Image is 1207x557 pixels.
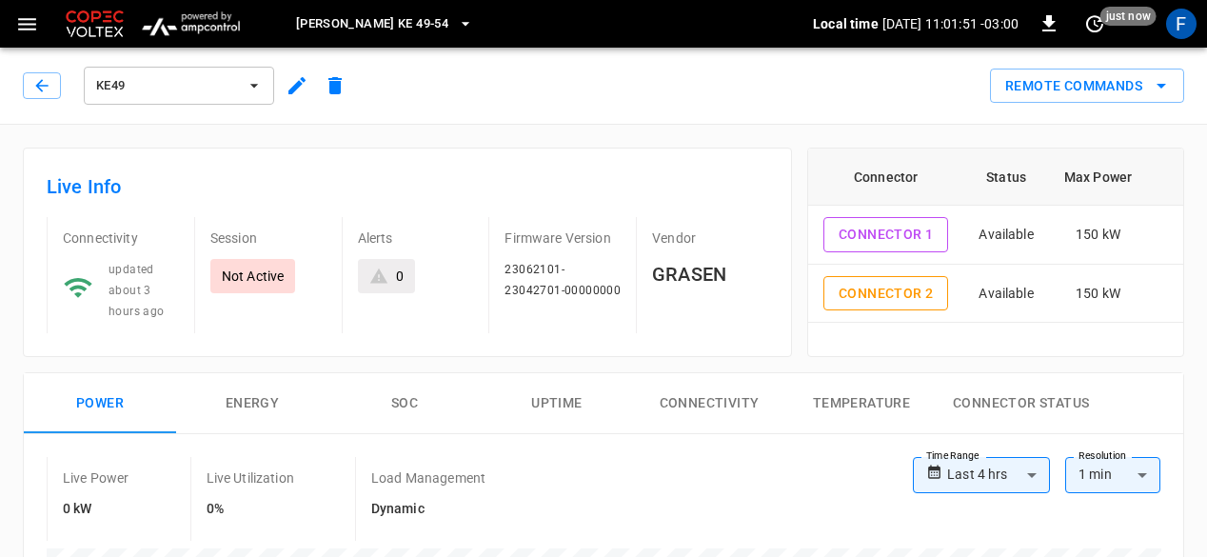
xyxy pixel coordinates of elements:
div: Last 4 hrs [947,457,1050,493]
div: 1 min [1065,457,1160,493]
button: Remote Commands [990,69,1184,104]
p: Local time [813,14,879,33]
p: Connectivity [63,229,179,248]
td: 150 kW [1049,265,1147,324]
span: [PERSON_NAME] KE 49-54 [296,13,448,35]
th: Connector [808,149,963,206]
div: remote commands options [990,69,1184,104]
p: [DATE] 11:01:51 -03:00 [882,14,1019,33]
span: KE49 [96,75,237,97]
th: Status [963,149,1048,206]
td: Available [963,206,1048,265]
img: Customer Logo [62,6,128,42]
h6: 0% [207,499,294,520]
p: Not Active [222,267,285,286]
p: Live Power [63,468,129,487]
th: Max Power [1049,149,1147,206]
button: KE49 [84,67,274,105]
button: Energy [176,373,328,434]
button: Connector 1 [823,217,948,252]
h6: Dynamic [371,499,485,520]
p: Alerts [358,229,474,248]
button: Connector Status [938,373,1104,434]
p: Live Utilization [207,468,294,487]
p: Session [210,229,326,248]
button: Power [24,373,176,434]
div: 0 [396,267,404,286]
button: Connectivity [633,373,785,434]
td: Available [963,265,1048,324]
h6: Live Info [47,171,768,202]
button: set refresh interval [1079,9,1110,39]
button: SOC [328,373,481,434]
p: Firmware Version [505,229,621,248]
button: Temperature [785,373,938,434]
div: profile-icon [1166,9,1197,39]
img: ampcontrol.io logo [135,6,247,42]
button: [PERSON_NAME] KE 49-54 [288,6,481,43]
p: Vendor [652,229,768,248]
span: just now [1100,7,1157,26]
button: Uptime [481,373,633,434]
button: Connector 2 [823,276,948,311]
p: Load Management [371,468,485,487]
span: 23062101-23042701-00000000 [505,263,621,297]
span: updated about 3 hours ago [109,263,165,318]
td: 150 kW [1049,206,1147,265]
h6: 0 kW [63,499,129,520]
h6: GRASEN [652,259,768,289]
label: Time Range [926,448,979,464]
label: Resolution [1078,448,1126,464]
